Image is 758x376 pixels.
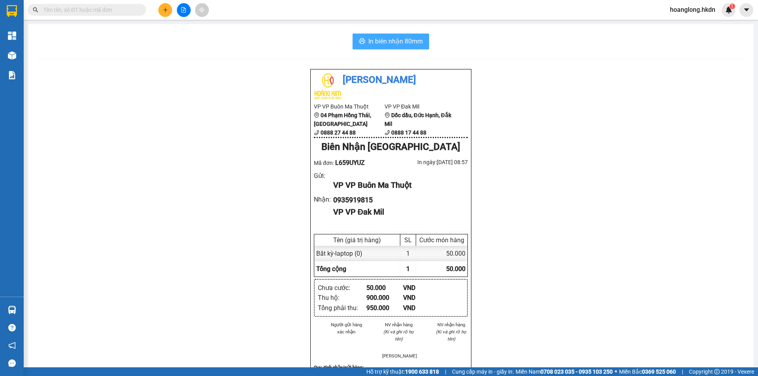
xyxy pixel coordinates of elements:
span: In biên nhận 80mm [368,36,423,46]
span: L659UYUZ [335,159,365,166]
img: solution-icon [8,71,16,79]
span: environment [314,112,319,118]
b: 0888 17 44 88 [391,129,426,136]
span: Tổng cộng [316,265,346,273]
i: (Kí và ghi rõ họ tên) [436,329,466,342]
div: In ngày: [DATE] 08:57 [391,158,468,166]
span: Cung cấp máy in - giấy in: [452,367,514,376]
b: 0888 27 44 88 [321,129,356,136]
strong: 0708 023 035 - 0935 103 250 [540,369,613,375]
span: phone [385,130,390,135]
span: Bất kỳ - laptop (0) [316,250,362,257]
button: caret-down [739,3,753,17]
input: Tìm tên, số ĐT hoặc mã đơn [43,6,137,14]
b: Dốc dầu, Đức Hạnh, Đắk Mil [385,112,451,127]
span: 1 [731,4,734,9]
span: ⚪️ [615,370,617,373]
span: phone [314,130,319,135]
span: hoanglong.hkdn [664,5,722,15]
span: question-circle [8,324,16,331]
div: 50.000 [416,246,467,261]
div: VND [403,303,440,313]
span: Miền Bắc [619,367,676,376]
li: NV nhận hàng [382,321,416,328]
li: [PERSON_NAME] [382,352,416,359]
span: caret-down [743,6,750,13]
img: warehouse-icon [8,51,16,60]
span: environment [385,112,390,118]
img: warehouse-icon [8,306,16,314]
span: plus [163,7,168,13]
div: VND [403,293,440,303]
div: 0935919815 [333,195,462,206]
div: SL [402,236,414,244]
button: aim [195,3,209,17]
li: NV nhận hàng [434,321,468,328]
button: plus [158,3,172,17]
span: Hỗ trợ kỹ thuật: [366,367,439,376]
div: Tổng phải thu : [318,303,366,313]
span: 50.000 [446,265,465,273]
div: VP VP Buôn Ma Thuột [333,179,462,191]
div: Mã đơn: [314,158,391,168]
div: Quy định nhận/gửi hàng : [314,364,468,371]
div: 50.000 [366,283,403,293]
div: VP VP Đak Mil [333,206,462,218]
i: (Kí và ghi rõ họ tên) [383,329,414,342]
div: Thu hộ : [318,293,366,303]
span: notification [8,342,16,349]
div: Biên Nhận [GEOGRAPHIC_DATA] [314,140,468,155]
span: message [8,359,16,367]
button: file-add [177,3,191,17]
li: [PERSON_NAME] [314,73,468,88]
div: Cước món hàng [418,236,465,244]
span: Miền Nam [516,367,613,376]
img: dashboard-icon [8,32,16,40]
li: VP VP Đak Mil [385,102,455,111]
div: 1 [400,246,416,261]
b: 04 Phạm Hồng Thái, [GEOGRAPHIC_DATA] [314,112,371,127]
button: printerIn biên nhận 80mm [353,34,429,49]
sup: 1 [730,4,735,9]
span: | [445,367,446,376]
div: VND [403,283,440,293]
div: Nhận : [314,195,333,204]
strong: 1900 633 818 [405,369,439,375]
img: icon-new-feature [725,6,732,13]
span: | [682,367,683,376]
span: file-add [181,7,186,13]
li: Người gửi hàng xác nhận [330,321,363,335]
div: Gửi : [314,171,333,181]
div: 950.000 [366,303,403,313]
img: logo.jpg [314,73,341,100]
img: logo-vxr [7,5,17,17]
div: Tên (giá trị hàng) [316,236,398,244]
span: printer [359,38,365,45]
div: 900.000 [366,293,403,303]
div: Chưa cước : [318,283,366,293]
span: 1 [406,265,410,273]
li: VP VP Buôn Ma Thuột [314,102,385,111]
strong: 0369 525 060 [642,369,676,375]
span: copyright [714,369,720,374]
span: aim [199,7,205,13]
span: search [33,7,38,13]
